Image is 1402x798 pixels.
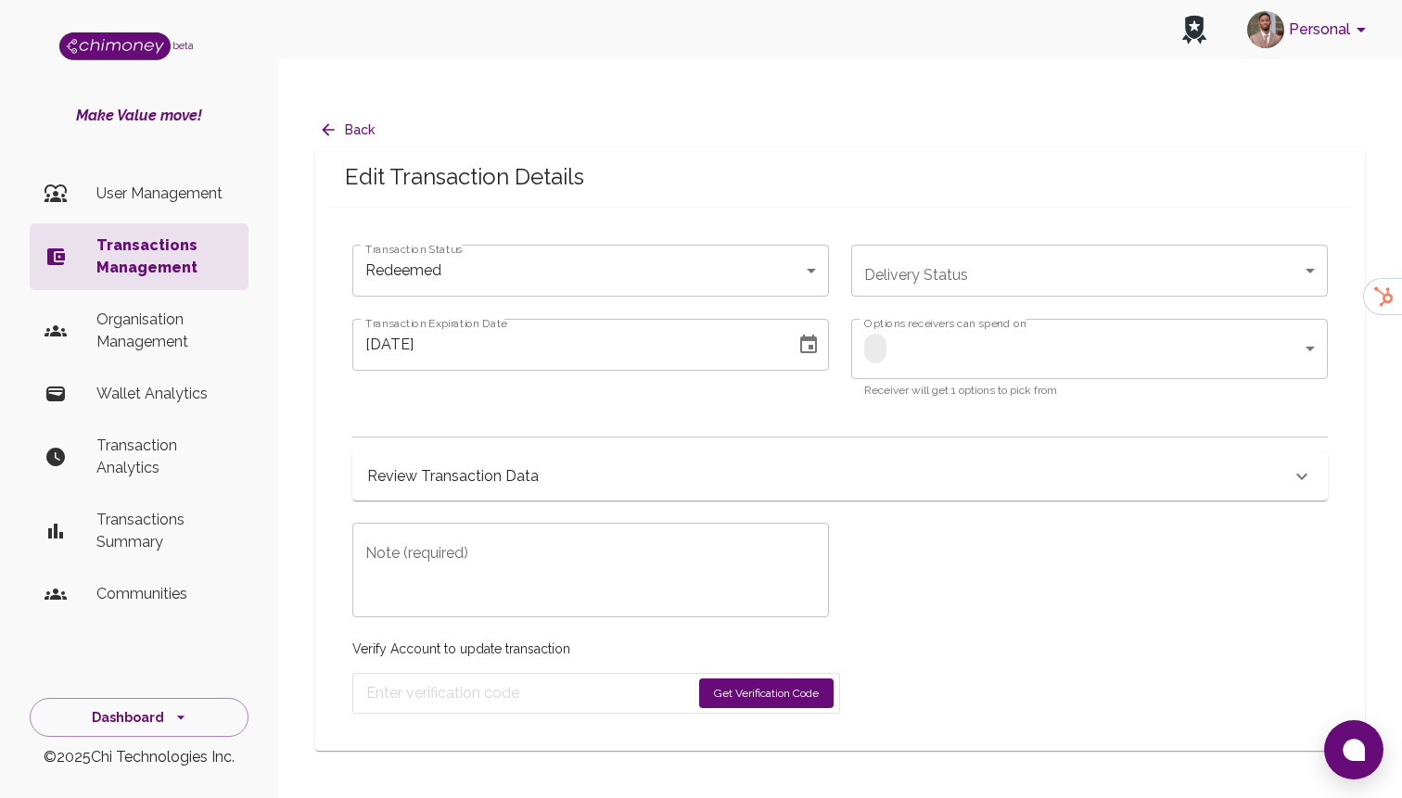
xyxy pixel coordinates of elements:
div: Review Transaction Data [352,452,1328,500]
p: Receiver will get 1 options to pick from [864,382,1315,400]
p: Communities [96,583,234,605]
button: account of current user [1240,6,1380,54]
p: Wallet Analytics [96,383,234,405]
p: Organisation Management [96,309,234,353]
p: User Management [96,183,234,205]
div: Redeemed [352,245,829,297]
label: Options receivers can spend on [864,315,1026,331]
span: beta [172,40,194,51]
label: Transaction Expiration Date [365,315,507,331]
input: Enter verification code [366,678,691,708]
button: Choose date, selected date is Sep 27, 2025 [790,326,827,363]
img: avatar [1247,11,1284,48]
button: Dashboard [30,698,249,738]
button: Get Verification Code [699,678,834,708]
img: Logo [59,32,171,60]
label: Transaction Status [365,241,462,257]
p: Verify Account to update transaction [352,640,840,658]
button: Open chat window [1324,720,1383,779]
p: Transaction Analytics [96,435,234,479]
input: MM/DD/YYYY [352,319,783,371]
p: Transactions Summary [96,509,234,553]
p: Transactions Management [96,234,234,279]
div: ​ [851,245,1328,297]
span: Edit Transaction Details [345,162,1335,192]
button: Back [315,113,382,147]
h6: Review Transaction Data [367,463,539,489]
